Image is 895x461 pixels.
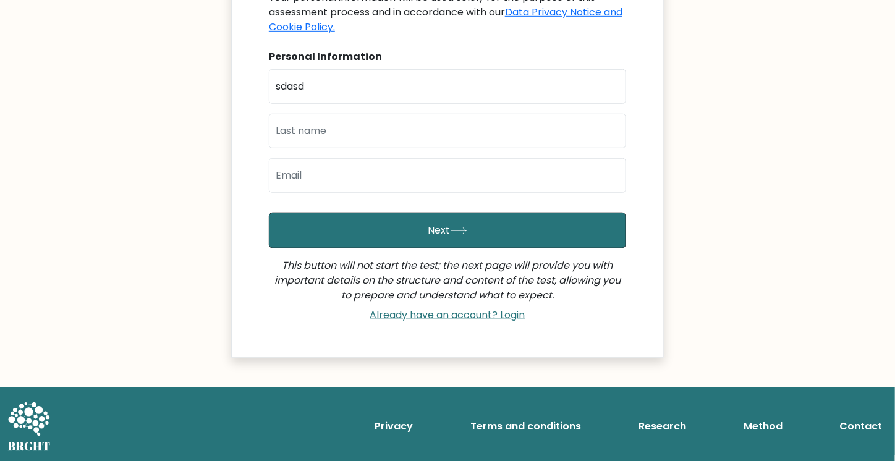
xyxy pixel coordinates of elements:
a: Terms and conditions [465,414,586,439]
input: Last name [269,114,626,148]
a: Already have an account? Login [365,308,530,322]
a: Contact [835,414,888,439]
a: Privacy [370,414,418,439]
a: Method [739,414,787,439]
div: Personal Information [269,49,626,64]
a: Data Privacy Notice and Cookie Policy. [269,5,622,34]
input: First name [269,69,626,104]
button: Next [269,213,626,248]
i: This button will not start the test; the next page will provide you with important details on the... [274,258,621,302]
a: Research [634,414,691,439]
input: Email [269,158,626,193]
